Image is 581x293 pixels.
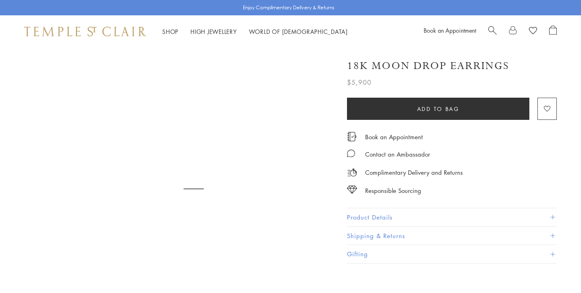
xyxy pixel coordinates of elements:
[347,208,557,226] button: Product Details
[347,77,372,88] span: $5,900
[529,25,537,38] a: View Wishlist
[347,245,557,263] button: Gifting
[549,25,557,38] a: Open Shopping Bag
[365,167,463,178] p: Complimentary Delivery and Returns
[365,132,423,141] a: Book an Appointment
[347,132,357,141] img: icon_appointment.svg
[347,149,355,157] img: MessageIcon-01_2.svg
[249,27,348,36] a: World of [DEMOGRAPHIC_DATA]World of [DEMOGRAPHIC_DATA]
[162,27,178,36] a: ShopShop
[24,27,146,36] img: Temple St. Clair
[365,149,430,159] div: Contact an Ambassador
[243,4,334,12] p: Enjoy Complimentary Delivery & Returns
[347,227,557,245] button: Shipping & Returns
[347,98,529,120] button: Add to bag
[162,27,348,37] nav: Main navigation
[417,105,460,113] span: Add to bag
[190,27,237,36] a: High JewelleryHigh Jewellery
[365,186,421,196] div: Responsible Sourcing
[424,26,476,34] a: Book an Appointment
[347,186,357,194] img: icon_sourcing.svg
[347,167,357,178] img: icon_delivery.svg
[488,25,497,38] a: Search
[347,59,509,73] h1: 18K Moon Drop Earrings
